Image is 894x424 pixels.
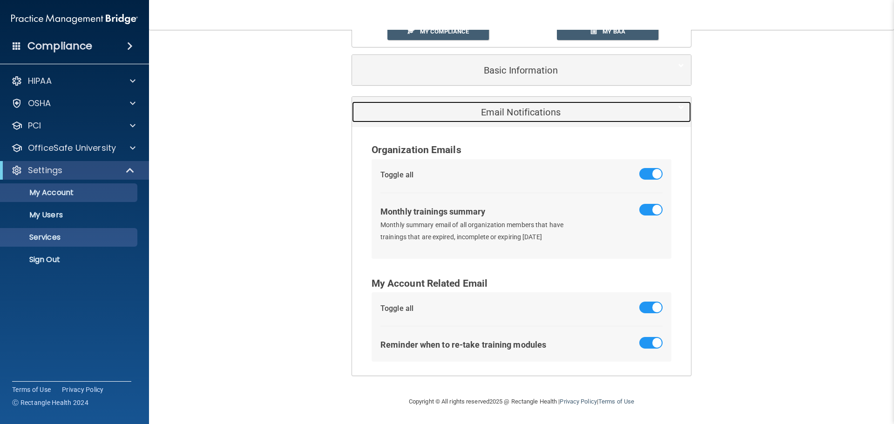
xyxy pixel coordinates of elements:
div: Toggle all [380,168,413,182]
a: Terms of Use [598,398,634,405]
h5: Email Notifications [359,107,656,117]
p: HIPAA [28,75,52,87]
p: Monthly summary email of all organization members that have trainings that are expired, incomplet... [380,219,578,243]
a: PCI [11,120,135,131]
a: Basic Information [359,60,684,81]
p: PCI [28,120,41,131]
img: PMB logo [11,10,138,28]
a: Privacy Policy [560,398,596,405]
span: My Compliance [420,28,469,35]
p: My Users [6,210,133,220]
a: HIPAA [11,75,135,87]
div: Toggle all [380,302,413,316]
h5: Basic Information [359,65,656,75]
span: Ⓒ Rectangle Health 2024 [12,398,88,407]
span: My BAA [603,28,625,35]
div: Reminder when to re-take training modules [380,337,546,352]
div: Organization Emails [372,141,672,159]
p: Sign Out [6,255,133,264]
div: Monthly trainings summary [380,204,486,219]
a: OSHA [11,98,135,109]
a: Email Notifications [359,101,684,122]
a: Privacy Policy [62,385,104,394]
p: OSHA [28,98,51,109]
p: OfficeSafe University [28,142,116,154]
p: Settings [28,165,62,176]
a: OfficeSafe University [11,142,135,154]
a: Settings [11,165,135,176]
a: Terms of Use [12,385,51,394]
p: My Account [6,188,133,197]
div: My Account Related Email [372,275,672,293]
div: Copyright © All rights reserved 2025 @ Rectangle Health | | [352,387,691,417]
p: Services [6,233,133,242]
h4: Compliance [27,40,92,53]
